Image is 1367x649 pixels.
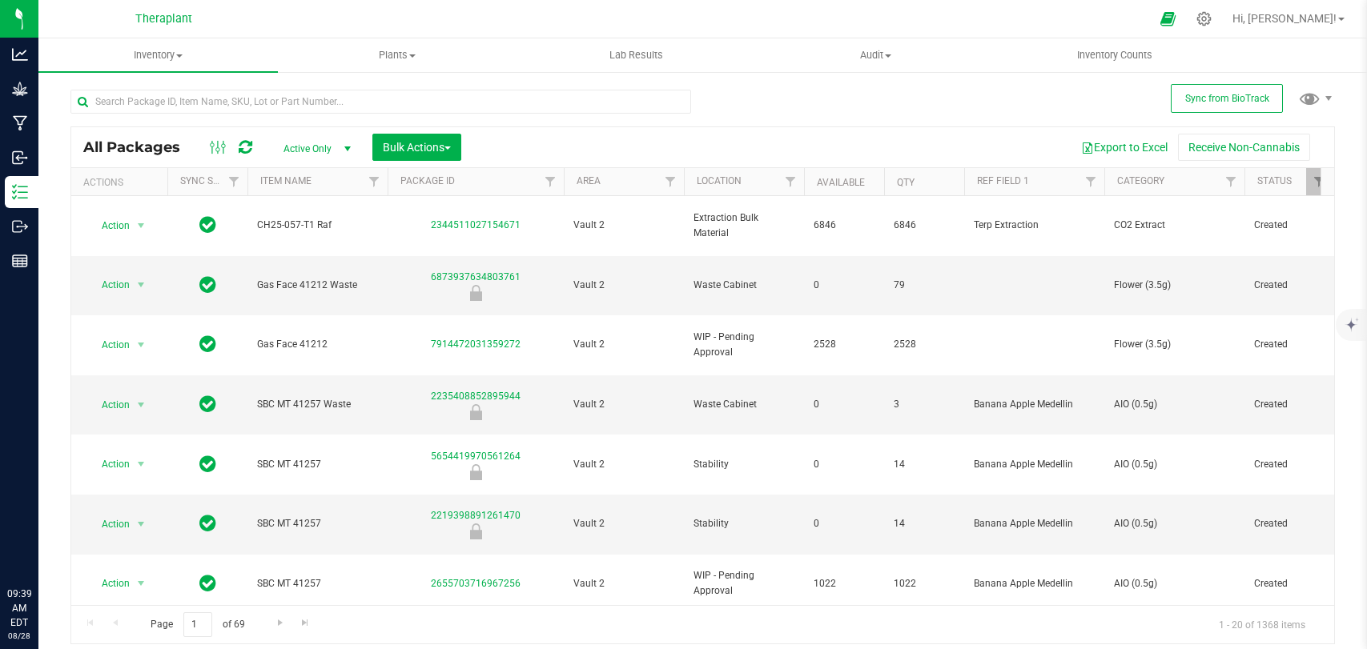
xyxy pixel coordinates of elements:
[894,337,955,352] span: 2528
[1078,168,1104,195] a: Filter
[16,521,64,569] iframe: Resource center
[87,513,131,535] span: Action
[87,572,131,595] span: Action
[1232,12,1337,25] span: Hi, [PERSON_NAME]!
[431,451,521,462] a: 5654419970561264
[897,177,915,188] a: Qty
[38,48,278,62] span: Inventory
[1254,278,1323,293] span: Created
[257,278,378,293] span: Gas Face 41212 Waste
[431,219,521,230] a: 2344511027154671
[694,330,794,360] span: WIP - Pending Approval
[385,523,566,539] div: Newly Received
[894,397,955,412] span: 3
[817,177,865,188] a: Available
[573,457,674,472] span: Vault 2
[1254,576,1323,591] span: Created
[974,218,1095,233] span: Terp Extraction
[183,612,212,637] input: 1
[517,38,756,72] a: Lab Results
[221,168,247,195] a: Filter
[87,334,131,356] span: Action
[257,516,378,531] span: SBC MT 41257
[7,630,31,642] p: 08/28
[12,115,28,131] inline-svg: Manufacturing
[1114,576,1235,591] span: AIO (0.5g)
[894,516,955,531] span: 14
[431,391,521,402] a: 2235408852895944
[260,175,312,186] a: Item Name
[894,218,955,233] span: 6846
[573,218,674,233] span: Vault 2
[573,397,674,412] span: Vault 2
[974,457,1095,472] span: Banana Apple Medellin
[778,168,804,195] a: Filter
[1257,175,1292,186] a: Status
[573,337,674,352] span: Vault 2
[12,218,28,234] inline-svg: Outbound
[694,278,794,293] span: Waste Cabinet
[1055,48,1174,62] span: Inventory Counts
[431,578,521,589] a: 2655703716967256
[814,218,874,233] span: 6846
[131,214,151,237] span: select
[294,612,317,634] a: Go to the last page
[83,177,161,188] div: Actions
[385,285,566,301] div: Newly Received
[131,274,151,296] span: select
[894,278,955,293] span: 79
[12,253,28,269] inline-svg: Reports
[87,274,131,296] span: Action
[814,457,874,472] span: 0
[131,572,151,595] span: select
[573,516,674,531] span: Vault 2
[694,210,794,241] span: Extraction Bulk Material
[70,90,691,114] input: Search Package ID, Item Name, SKU, Lot or Part Number...
[87,214,131,237] span: Action
[257,457,378,472] span: SBC MT 41257
[1114,457,1235,472] span: AIO (0.5g)
[694,457,794,472] span: Stability
[278,38,517,72] a: Plants
[431,271,521,282] a: 6873937634803761
[694,397,794,412] span: Waste Cabinet
[814,397,874,412] span: 0
[199,512,216,535] span: In Sync
[588,48,685,62] span: Lab Results
[257,337,378,352] span: Gas Face 41212
[756,38,995,72] a: Audit
[135,12,192,26] span: Theraplant
[1185,93,1269,104] span: Sync from BioTrack
[1178,134,1310,161] button: Receive Non-Cannabis
[199,572,216,595] span: In Sync
[573,278,674,293] span: Vault 2
[1114,516,1235,531] span: AIO (0.5g)
[974,576,1095,591] span: Banana Apple Medellin
[199,453,216,475] span: In Sync
[974,397,1095,412] span: Banana Apple Medellin
[12,184,28,200] inline-svg: Inventory
[657,168,684,195] a: Filter
[268,612,291,634] a: Go to the next page
[1254,337,1323,352] span: Created
[257,218,378,233] span: CH25-057-T1 Raf
[7,587,31,630] p: 09:39 AM EDT
[385,404,566,420] div: Newly Received
[1114,397,1235,412] span: AIO (0.5g)
[131,394,151,416] span: select
[400,175,455,186] a: Package ID
[694,516,794,531] span: Stability
[199,274,216,296] span: In Sync
[279,48,517,62] span: Plants
[199,333,216,355] span: In Sync
[814,337,874,352] span: 2528
[1218,168,1244,195] a: Filter
[1114,278,1235,293] span: Flower (3.5g)
[12,46,28,62] inline-svg: Analytics
[1194,11,1214,26] div: Manage settings
[814,278,874,293] span: 0
[974,516,1095,531] span: Banana Apple Medellin
[694,568,794,599] span: WIP - Pending Approval
[1071,134,1178,161] button: Export to Excel
[1150,3,1186,34] span: Open Ecommerce Menu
